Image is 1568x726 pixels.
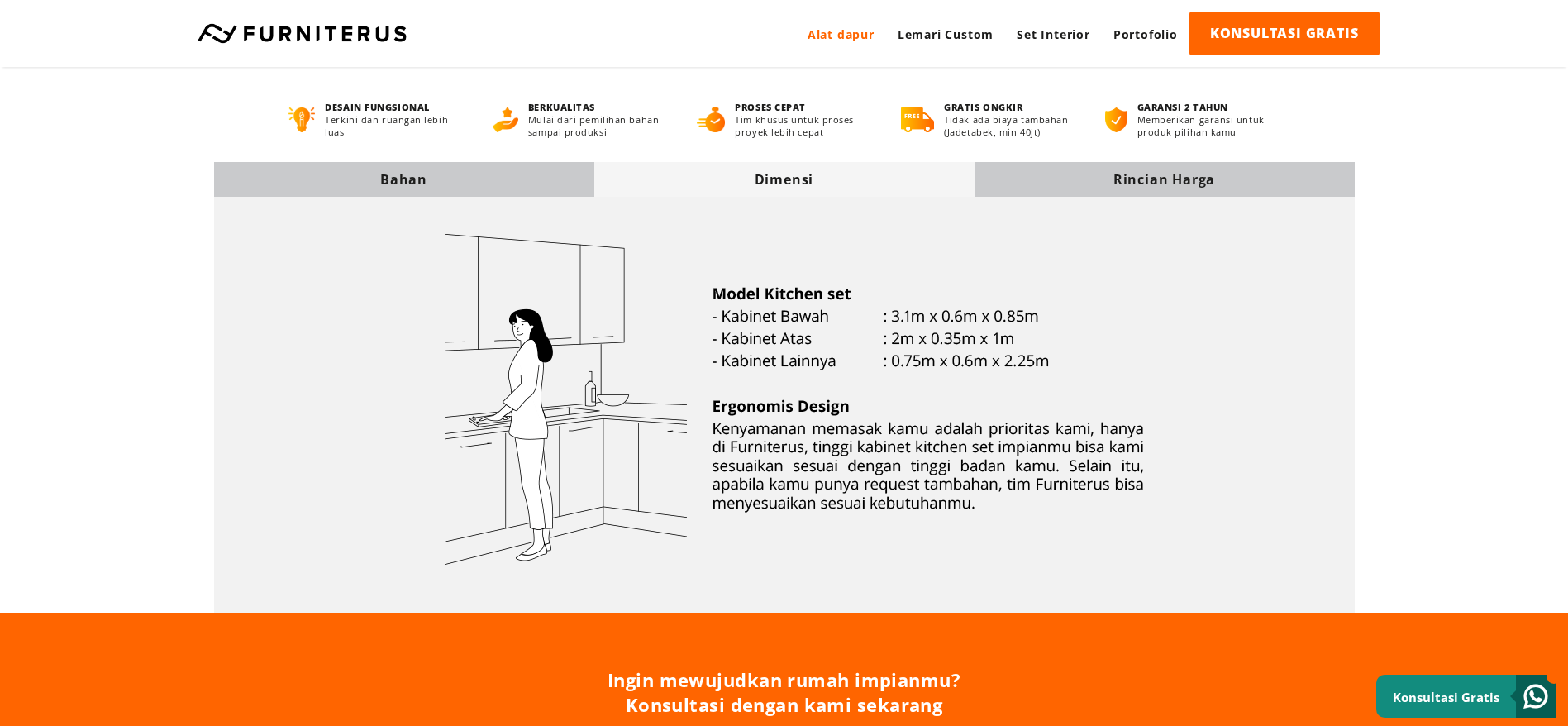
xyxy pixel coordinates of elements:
font: Terkini dan ruangan lebih luas [325,113,448,138]
font: Alat dapur [808,26,875,42]
font: Dimensi [755,170,814,189]
font: Lemari Custom [898,26,994,42]
a: Alat dapur [796,12,886,57]
a: Portofolio [1102,12,1189,57]
a: KONSULTASI GRATIS [1189,12,1380,55]
img: berkualitas.png [493,107,518,132]
a: Konsultasi Gratis [1376,675,1556,718]
img: proses-cepat.png [697,107,725,132]
font: Bahan [380,170,427,189]
img: desain-fungsional.png [288,107,316,132]
img: bergaransi.png [1105,107,1127,132]
font: Memberikan garansi untuk produk pilihan kamu [1137,113,1265,138]
font: KONSULTASI GRATIS [1210,24,1359,42]
font: Konsultasi dengan kami sekarang [626,692,943,717]
font: GRATIS ONGKIR [944,101,1022,113]
font: Mulai dari pemilihan bahan sampai produksi [528,113,659,138]
a: Lemari Custom [886,12,1005,57]
font: PROSES CEPAT [735,101,806,113]
font: Portofolio [1113,26,1178,42]
font: Tim khusus untuk proses proyek lebih cepat [735,113,854,138]
font: Ingin mewujudkan rumah impianmu? [608,667,960,692]
a: Set Interior [1005,12,1102,57]
font: Tidak ada biaya tambahan (Jadetabek, min 40jt) [944,113,1068,138]
font: Set Interior [1017,26,1090,42]
font: GARANSI 2 TAHUN [1137,101,1228,113]
img: gratis-ongkir.png [901,107,934,132]
font: DESAIN FUNGSIONAL [325,101,429,113]
font: Rincian Harga [1113,170,1215,189]
font: BERKUALITAS [528,101,595,113]
font: Konsultasi Gratis [1393,689,1499,705]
